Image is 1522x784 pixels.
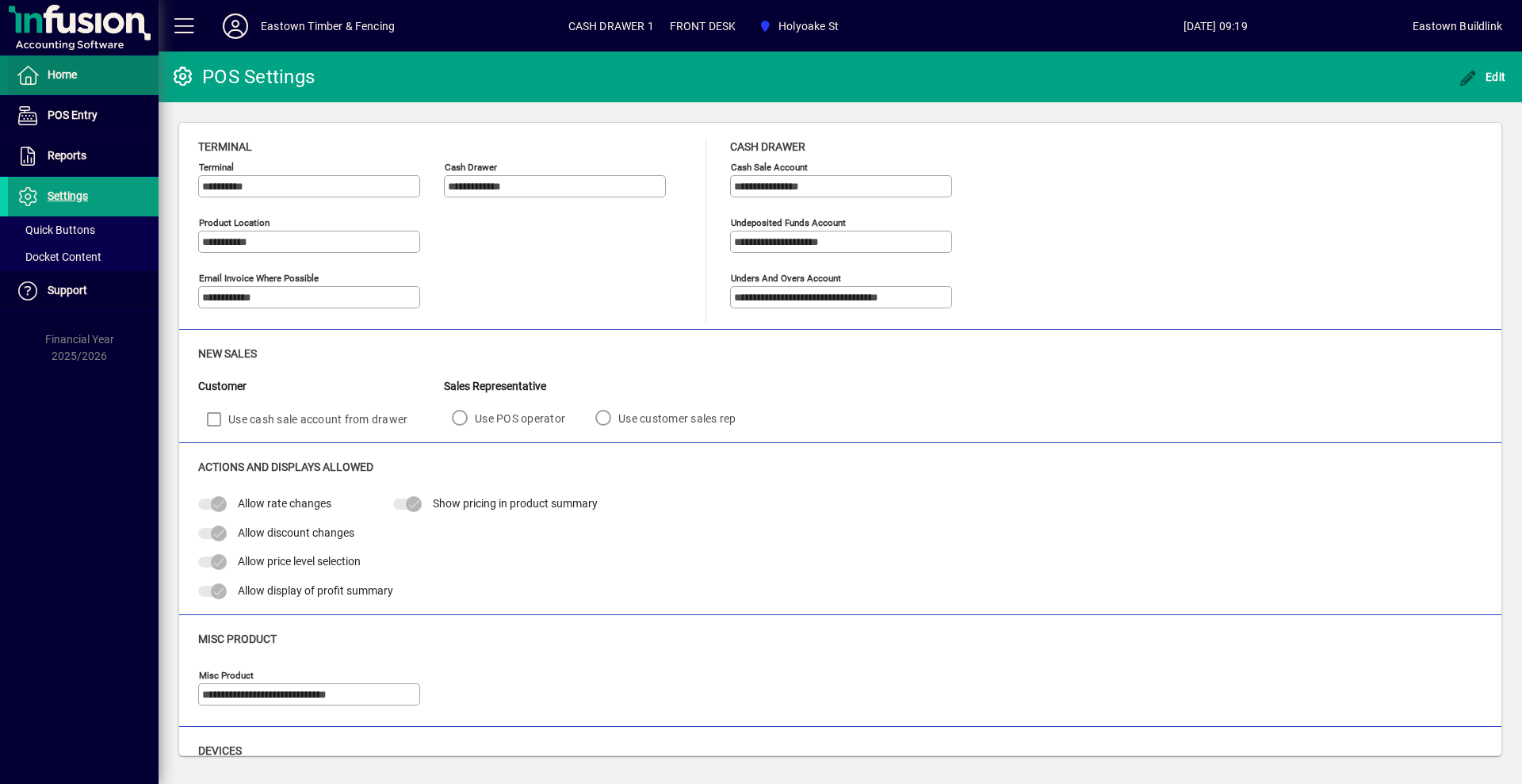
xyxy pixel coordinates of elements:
[170,64,315,90] div: POS Settings
[1413,13,1502,39] div: Eastown Buildlink
[198,461,373,473] span: Actions and Displays Allowed
[48,68,77,81] span: Home
[210,12,261,40] button: Profile
[1455,63,1510,91] button: Edit
[48,284,87,296] span: Support
[238,497,331,510] span: Allow rate changes
[198,633,277,645] span: Misc Product
[199,670,254,681] mat-label: Misc Product
[198,347,257,360] span: New Sales
[198,744,242,757] span: Devices
[16,224,95,236] span: Quick Buttons
[48,109,98,121] span: POS Entry
[1459,71,1506,83] span: Edit
[198,378,444,395] div: Customer
[8,216,159,243] a: Quick Buttons
[198,140,252,153] span: Terminal
[670,13,736,39] span: FRONT DESK
[48,149,86,162] span: Reports
[8,243,159,270] a: Docket Content
[1018,13,1413,39] span: [DATE] 09:19
[731,162,808,173] mat-label: Cash sale account
[48,189,88,202] span: Settings
[238,584,393,597] span: Allow display of profit summary
[8,55,159,95] a: Home
[568,13,654,39] span: CASH DRAWER 1
[199,217,270,228] mat-label: Product location
[752,12,845,40] span: Holyoake St
[261,13,395,39] div: Eastown Timber & Fencing
[433,497,598,510] span: Show pricing in product summary
[238,526,354,539] span: Allow discount changes
[445,162,497,173] mat-label: Cash Drawer
[199,273,319,284] mat-label: Email Invoice where possible
[199,162,234,173] mat-label: Terminal
[8,96,159,136] a: POS Entry
[8,136,159,176] a: Reports
[778,13,839,39] span: Holyoake St
[238,555,361,568] span: Allow price level selection
[8,271,159,311] a: Support
[730,140,805,153] span: Cash Drawer
[731,273,841,284] mat-label: Unders and Overs Account
[731,217,846,228] mat-label: Undeposited Funds Account
[444,378,759,395] div: Sales Representative
[16,250,101,263] span: Docket Content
